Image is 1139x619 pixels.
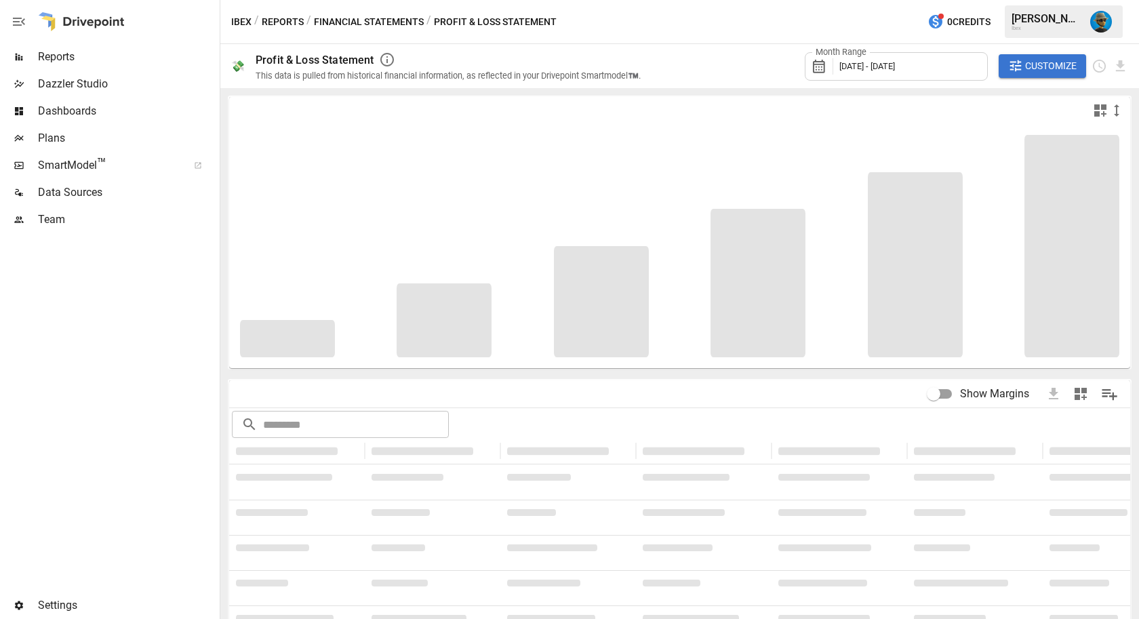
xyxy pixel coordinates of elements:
button: Sort [881,441,900,460]
span: Show Margins [960,386,1029,402]
span: Reports [38,49,217,65]
div: Ibex [1012,25,1082,31]
button: Manage Columns [1094,379,1125,410]
button: Schedule report [1092,58,1107,74]
button: 0Credits [922,9,996,35]
button: Sort [475,441,494,460]
button: Financial Statements [314,14,424,31]
button: Download report [1113,58,1128,74]
div: 💸 [231,60,245,73]
button: Customize [999,54,1087,79]
div: [PERSON_NAME] [1012,12,1082,25]
span: Customize [1025,58,1077,75]
span: SmartModel [38,157,179,174]
span: [DATE] - [DATE] [839,61,895,71]
button: Sort [746,441,765,460]
button: Sort [610,441,629,460]
span: Dazzler Studio [38,76,217,92]
button: Ibex [231,14,252,31]
label: Month Range [812,46,870,58]
button: Reports [262,14,304,31]
span: Settings [38,597,217,614]
span: Team [38,212,217,228]
div: Profit & Loss Statement [256,54,374,66]
span: Dashboards [38,103,217,119]
span: 0 Credits [947,14,991,31]
span: Data Sources [38,184,217,201]
img: Lance Quejada [1090,11,1112,33]
div: / [426,14,431,31]
div: / [254,14,259,31]
button: Sort [339,441,358,460]
div: This data is pulled from historical financial information, as reflected in your Drivepoint Smartm... [256,71,641,81]
button: Sort [1017,441,1036,460]
div: / [306,14,311,31]
span: Plans [38,130,217,146]
button: Lance Quejada [1082,3,1120,41]
span: ™ [97,155,106,172]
